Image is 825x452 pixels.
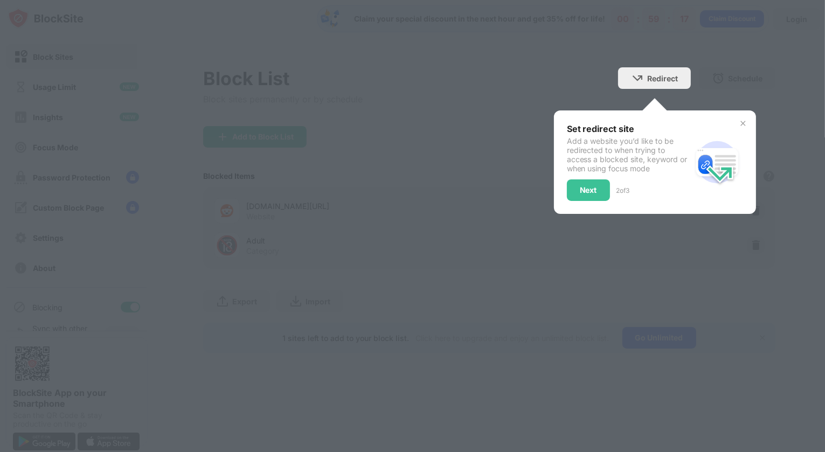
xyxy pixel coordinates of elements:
img: redirect.svg [691,136,743,188]
img: x-button.svg [739,119,747,128]
div: Redirect [647,74,678,83]
div: Next [580,186,597,194]
div: 2 of 3 [616,186,630,194]
div: Add a website you’d like to be redirected to when trying to access a blocked site, keyword or whe... [567,136,691,173]
div: Set redirect site [567,123,691,134]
